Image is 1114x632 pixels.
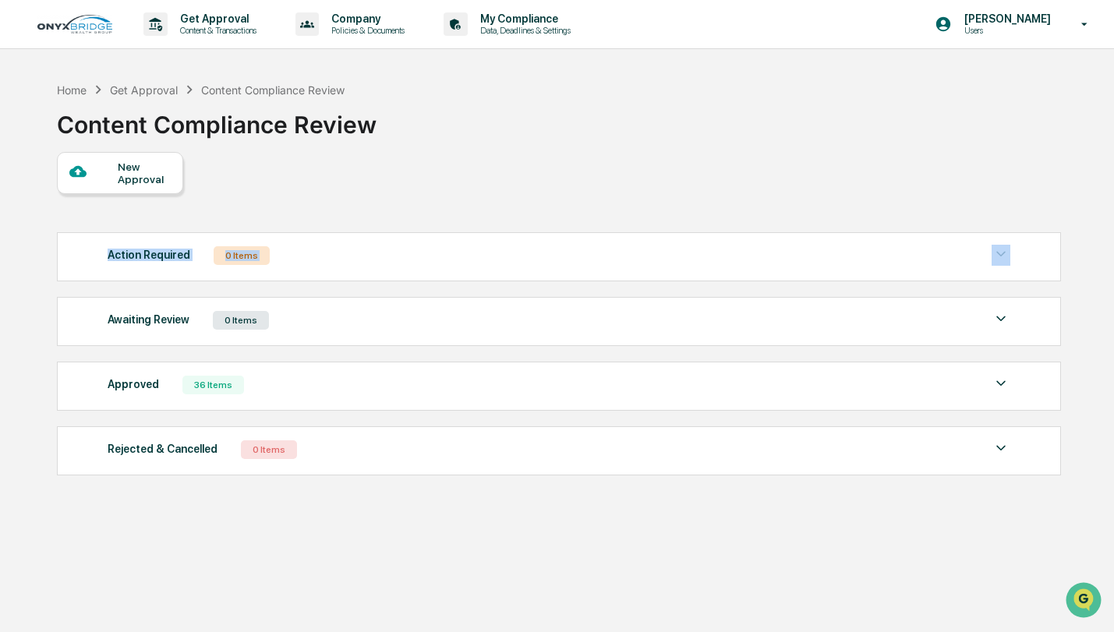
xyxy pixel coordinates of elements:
div: 0 Items [213,311,269,330]
p: Policies & Documents [319,25,412,36]
iframe: Open customer support [1064,581,1106,623]
div: Rejected & Cancelled [108,439,217,459]
div: Content Compliance Review [201,83,345,97]
div: 36 Items [182,376,244,394]
p: Users [952,25,1059,36]
img: caret [992,245,1010,263]
div: Get Approval [110,83,178,97]
span: Attestations [129,196,193,212]
p: Get Approval [168,12,264,25]
img: logo [37,15,112,34]
div: 0 Items [241,440,297,459]
p: My Compliance [468,12,578,25]
p: Content & Transactions [168,25,264,36]
div: 🖐️ [16,198,28,210]
button: Start new chat [265,124,284,143]
div: 🔎 [16,228,28,240]
div: Content Compliance Review [57,98,377,139]
div: Awaiting Review [108,309,189,330]
p: Data, Deadlines & Settings [468,25,578,36]
div: 🗄️ [113,198,126,210]
img: 1746055101610-c473b297-6a78-478c-a979-82029cc54cd1 [16,119,44,147]
img: caret [992,309,1010,328]
div: Start new chat [53,119,256,135]
a: Powered byPylon [110,263,189,276]
div: Action Required [108,245,190,265]
p: [PERSON_NAME] [952,12,1059,25]
img: caret [992,439,1010,457]
p: How can we help? [16,33,284,58]
img: caret [992,374,1010,393]
span: Data Lookup [31,226,98,242]
span: Preclearance [31,196,101,212]
span: Pylon [155,264,189,276]
a: 🗄️Attestations [107,190,200,218]
div: New Approval [118,161,170,185]
div: 0 Items [214,246,270,265]
a: 🔎Data Lookup [9,220,104,248]
p: Company [319,12,412,25]
div: Approved [108,374,159,394]
a: 🖐️Preclearance [9,190,107,218]
div: We're available if you need us! [53,135,197,147]
div: Home [57,83,87,97]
